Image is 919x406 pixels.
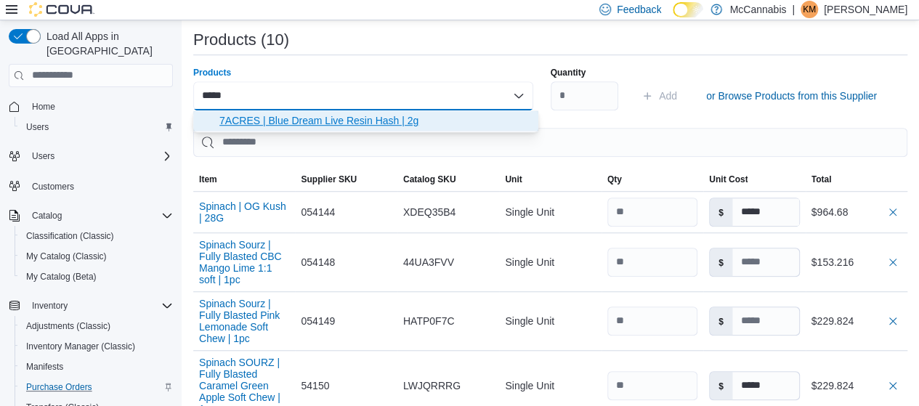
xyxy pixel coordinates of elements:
div: Single Unit [499,371,601,400]
button: Adjustments (Classic) [15,316,179,336]
span: Inventory [26,297,173,314]
span: My Catalog (Classic) [26,251,107,262]
a: Classification (Classic) [20,227,120,245]
a: Adjustments (Classic) [20,317,116,335]
p: | [792,1,795,18]
label: $ [710,198,732,226]
button: My Catalog (Beta) [15,267,179,287]
span: Users [32,150,54,162]
span: Feedback [617,2,661,17]
div: Single Unit [499,198,601,227]
span: Manifests [26,361,63,373]
label: Products [193,67,231,78]
button: Spinach Sourz | Fully Blasted CBC Mango Lime 1:1 soft | 1pc [199,239,289,285]
span: 054148 [301,253,335,271]
span: Inventory [32,300,68,312]
a: My Catalog (Classic) [20,248,113,265]
span: Supplier SKU [301,174,357,185]
button: Catalog [3,206,179,226]
button: Manifests [15,357,179,377]
span: Add [659,89,677,103]
a: Purchase Orders [20,378,98,396]
label: $ [710,307,732,335]
button: or Browse Products from this Supplier [700,81,883,110]
button: Customers [3,175,179,196]
span: My Catalog (Classic) [20,248,173,265]
img: Cova [29,2,94,17]
span: Adjustments (Classic) [20,317,173,335]
div: $229.824 [811,312,902,330]
span: Unit Cost [709,174,748,185]
button: Close list of options [513,90,525,102]
p: McCannabis [729,1,786,18]
a: Customers [26,178,80,195]
span: My Catalog (Beta) [20,268,173,285]
div: Kaylee McAllister [801,1,818,18]
h3: Products (10) [193,31,289,49]
span: HATP0F7C [403,312,455,330]
p: [PERSON_NAME] [824,1,907,18]
button: Qty [602,168,703,191]
button: 7ACRES | Blue Dream Live Resin Hash | 2g [193,110,538,131]
button: Inventory [3,296,179,316]
a: Users [20,118,54,136]
span: Adjustments (Classic) [26,320,110,332]
button: Purchase Orders [15,377,179,397]
button: Spinach Sourz | Fully Blasted Pink Lemonade Soft Chew | 1pc [199,298,289,344]
span: Customers [32,181,74,192]
span: Purchase Orders [20,378,173,396]
button: Home [3,96,179,117]
span: Classification (Classic) [26,230,114,242]
span: Unit [505,174,522,185]
a: Inventory Manager (Classic) [20,338,141,355]
div: Single Unit [499,306,601,336]
span: Users [20,118,173,136]
div: $153.216 [811,253,902,271]
a: My Catalog (Beta) [20,268,102,285]
span: 054149 [301,312,335,330]
span: Classification (Classic) [20,227,173,245]
span: Dark Mode [673,17,673,18]
span: XDEQ35B4 [403,203,456,221]
button: Spinach | OG Kush | 28G [199,200,289,224]
button: Catalog [26,207,68,224]
button: Total [806,168,907,191]
span: Users [26,147,173,165]
button: Catalog SKU [397,168,499,191]
button: My Catalog (Classic) [15,246,179,267]
span: Inventory Manager (Classic) [26,341,135,352]
div: Single Unit [499,248,601,277]
span: Qty [607,174,622,185]
label: $ [710,248,732,276]
span: Catalog [26,207,173,224]
input: Dark Mode [673,2,703,17]
span: Catalog [32,210,62,222]
span: LWJQRRRG [403,377,461,394]
span: KM [803,1,816,18]
div: $229.824 [811,377,902,394]
button: Inventory [26,297,73,314]
span: Inventory Manager (Classic) [20,338,173,355]
div: Choose from the following options [193,110,538,131]
button: Users [15,117,179,137]
span: Home [26,97,173,115]
span: Item [199,174,217,185]
span: Home [32,101,55,113]
label: $ [710,372,732,399]
button: Inventory Manager (Classic) [15,336,179,357]
button: Supplier SKU [295,168,397,191]
a: Manifests [20,358,69,375]
span: Purchase Orders [26,381,92,393]
label: Quantity [551,67,586,78]
button: Users [26,147,60,165]
a: Home [26,98,61,115]
span: or Browse Products from this Supplier [706,89,877,103]
span: 054144 [301,203,335,221]
span: 54150 [301,377,329,394]
span: Load All Apps in [GEOGRAPHIC_DATA] [41,29,173,58]
span: My Catalog (Beta) [26,271,97,283]
button: Classification (Classic) [15,226,179,246]
button: Users [3,146,179,166]
span: Customers [26,176,173,195]
button: Unit [499,168,601,191]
